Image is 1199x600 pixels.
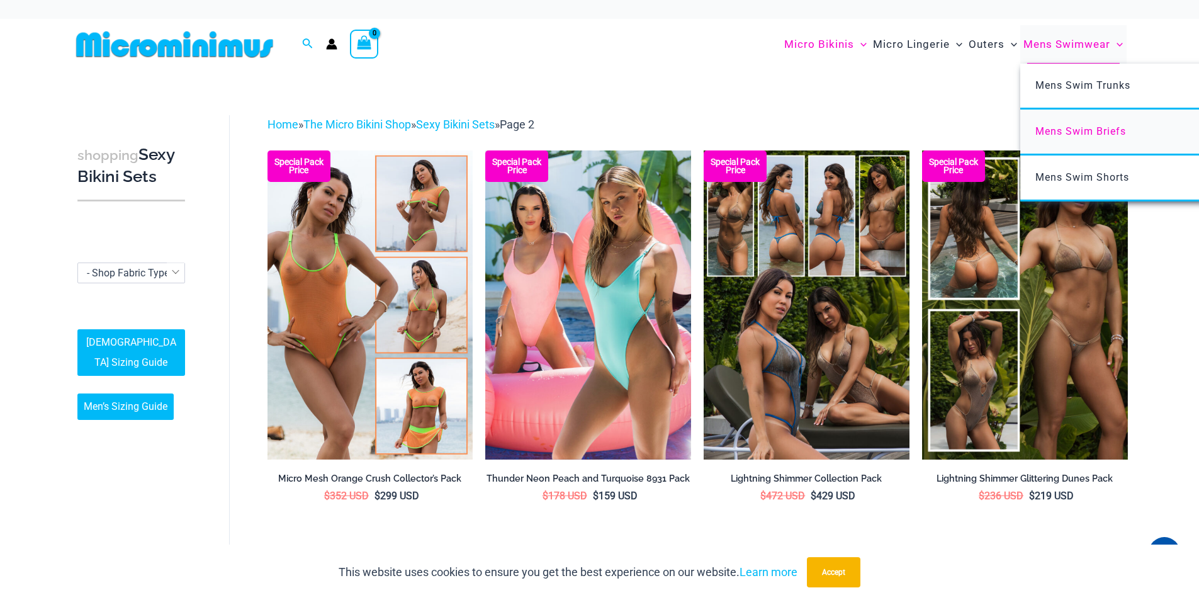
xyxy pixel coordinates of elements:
a: Mens SwimwearMenu ToggleMenu Toggle [1020,25,1126,64]
bdi: 472 USD [760,490,805,502]
span: Menu Toggle [1110,28,1123,60]
a: Thunder Pack Thunder Turquoise 8931 One Piece 09v2Thunder Turquoise 8931 One Piece 09v2 [485,150,691,459]
span: Page 2 [500,118,534,131]
a: Search icon link [302,37,313,52]
span: $ [1029,490,1035,502]
span: Mens Swimwear [1023,28,1110,60]
a: Thunder Neon Peach and Turquoise 8931 Pack [485,473,691,489]
a: Learn more [740,565,797,579]
span: $ [979,490,984,502]
span: $ [760,490,766,502]
bdi: 352 USD [324,490,369,502]
a: Lightning Shimmer Dune Lightning Shimmer Glittering Dunes 317 Tri Top 469 Thong 02Lightning Shimm... [922,150,1128,459]
h2: Lightning Shimmer Glittering Dunes Pack [922,473,1128,485]
span: Mens Swim Briefs [1035,125,1126,137]
a: Lightning Shimmer Collection Pack [704,473,909,489]
span: Menu Toggle [950,28,962,60]
a: Micro Mesh Orange Crush Collector’s Pack [267,473,473,489]
span: $ [811,490,816,502]
a: Micro BikinisMenu ToggleMenu Toggle [781,25,870,64]
bdi: 299 USD [374,490,419,502]
a: Micro LingerieMenu ToggleMenu Toggle [870,25,965,64]
a: Sexy Bikini Sets [416,118,495,131]
span: $ [593,490,599,502]
span: Outers [969,28,1005,60]
b: Special Pack Price [267,158,330,174]
a: View Shopping Cart, empty [350,30,379,59]
bdi: 236 USD [979,490,1023,502]
h3: Sexy Bikini Sets [77,144,185,188]
span: Mens Swim Shorts [1035,171,1129,183]
span: » » » [267,118,534,131]
a: Account icon link [326,38,337,50]
span: - Shop Fabric Type [77,263,185,283]
span: $ [374,490,380,502]
a: Lightning Shimmer Collection Lightning Shimmer Ocean Shimmer 317 Tri Top 469 Thong 08Lightning Sh... [704,150,909,459]
a: Men’s Sizing Guide [77,393,174,420]
a: The Micro Bikini Shop [303,118,411,131]
b: Special Pack Price [485,158,548,174]
span: Mens Swim Trunks [1035,79,1130,91]
span: Menu Toggle [854,28,867,60]
nav: Site Navigation [779,23,1129,65]
img: Lightning Shimmer Collection [704,150,909,459]
b: Special Pack Price [704,158,767,174]
span: - Shop Fabric Type [87,267,169,279]
span: Micro Lingerie [873,28,950,60]
p: This website uses cookies to ensure you get the best experience on our website. [339,563,797,582]
bdi: 178 USD [543,490,587,502]
img: Lightning Shimmer Dune [922,150,1128,459]
span: Menu Toggle [1005,28,1017,60]
span: shopping [77,147,138,163]
a: [DEMOGRAPHIC_DATA] Sizing Guide [77,329,185,376]
bdi: 219 USD [1029,490,1074,502]
span: $ [543,490,548,502]
h2: Lightning Shimmer Collection Pack [704,473,909,485]
a: Collectors Pack Orange Micro Mesh Orange Crush 801 One Piece 02Micro Mesh Orange Crush 801 One Pi... [267,150,473,459]
b: Special Pack Price [922,158,985,174]
span: $ [324,490,330,502]
span: Micro Bikinis [784,28,854,60]
img: MM SHOP LOGO FLAT [71,30,278,59]
a: Home [267,118,298,131]
h2: Micro Mesh Orange Crush Collector’s Pack [267,473,473,485]
bdi: 429 USD [811,490,855,502]
h2: Thunder Neon Peach and Turquoise 8931 Pack [485,473,691,485]
button: Accept [807,557,860,587]
img: Collectors Pack Orange [267,150,473,459]
img: Thunder Pack [485,150,691,459]
a: OutersMenu ToggleMenu Toggle [965,25,1020,64]
a: Lightning Shimmer Glittering Dunes Pack [922,473,1128,489]
bdi: 159 USD [593,490,638,502]
span: - Shop Fabric Type [78,263,184,283]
